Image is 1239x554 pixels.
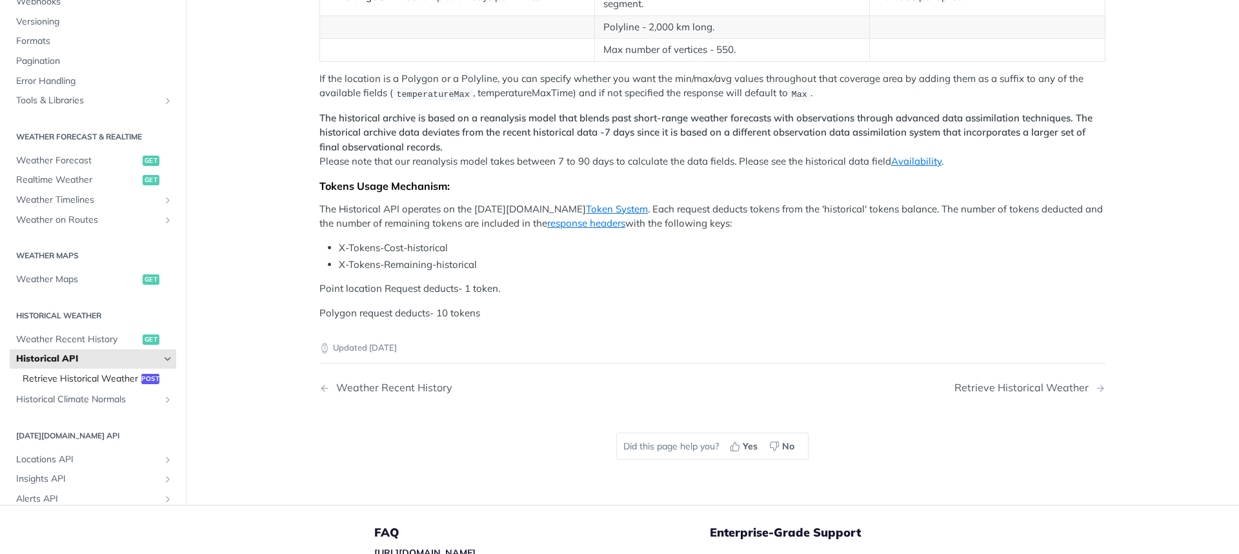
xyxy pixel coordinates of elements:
button: Show subpages for Locations API [163,455,173,465]
p: Updated [DATE] [319,342,1105,354]
a: Formats [10,32,176,52]
h5: FAQ [374,525,710,540]
li: X-Tokens-Remaining-historical [339,258,1105,272]
p: Please note that our reanalysis model takes between 7 to 90 days to calculate the data fields. Pl... [319,111,1105,169]
span: Insights API [16,473,159,486]
span: temperatureMax [396,89,469,99]
a: Next Page: Retrieve Historical Weather [954,382,1105,394]
button: Show subpages for Tools & Libraries [163,96,173,106]
div: Did this page help you? [616,433,809,460]
a: Weather Recent Historyget [10,330,176,349]
span: post [141,374,159,384]
p: The Historical API operates on the [DATE][DOMAIN_NAME] . Each request deducts tokens from the 'hi... [319,202,1105,231]
a: Error Handling [10,72,176,91]
a: Historical Climate NormalsShow subpages for Historical Climate Normals [10,390,176,409]
button: No [765,436,801,456]
span: get [143,156,159,166]
button: Show subpages for Insights API [163,475,173,485]
span: Alerts API [16,493,159,506]
a: Realtime Weatherget [10,171,176,190]
a: Weather TimelinesShow subpages for Weather Timelines [10,190,176,210]
span: Tools & Libraries [16,94,159,107]
a: response headers [547,217,625,229]
h2: [DATE][DOMAIN_NAME] API [10,430,176,442]
h2: Historical Weather [10,310,176,322]
span: Historical API [16,353,159,365]
a: Alerts APIShow subpages for Alerts API [10,489,176,509]
span: Versioning [16,15,173,28]
strong: The historical archive is based on a reanalysis model that blends past short-range weather foreca... [319,112,1093,153]
h2: Weather Maps [10,250,176,262]
a: Previous Page: Weather Recent History [319,382,656,394]
a: Weather Mapsget [10,270,176,289]
span: Weather Recent History [16,333,139,346]
a: Weather Forecastget [10,151,176,170]
span: Locations API [16,453,159,466]
a: Locations APIShow subpages for Locations API [10,450,176,469]
button: Hide subpages for Historical API [163,354,173,364]
a: Historical APIHide subpages for Historical API [10,349,176,369]
span: Weather Forecast [16,154,139,167]
p: Point location Request deducts- 1 token. [319,282,1105,296]
nav: Pagination Controls [319,369,1105,407]
a: Weather on RoutesShow subpages for Weather on Routes [10,210,176,230]
span: Error Handling [16,75,173,88]
p: If the location is a Polygon or a Polyline, you can specify whether you want the min/max/avg valu... [319,72,1105,101]
button: Show subpages for Historical Climate Normals [163,395,173,405]
a: Availability [891,155,942,167]
span: No [782,440,794,453]
span: Yes [743,440,758,453]
a: Tools & LibrariesShow subpages for Tools & Libraries [10,91,176,110]
span: Max [792,89,807,99]
button: Show subpages for Weather Timelines [163,195,173,205]
p: Polygon request deducts- 10 tokens [319,306,1105,321]
span: get [143,176,159,186]
li: X-Tokens-Cost-historical [339,241,1105,256]
a: Insights APIShow subpages for Insights API [10,470,176,489]
span: Pagination [16,55,173,68]
button: Show subpages for Alerts API [163,494,173,504]
span: Weather Maps [16,273,139,286]
a: Versioning [10,12,176,32]
span: Weather Timelines [16,194,159,207]
td: Polyline - 2,000 km long. [594,15,869,39]
span: Weather on Routes [16,214,159,227]
span: Retrieve Historical Weather [23,373,138,385]
button: Yes [725,436,765,456]
span: get [143,334,159,345]
span: get [143,274,159,285]
a: Pagination [10,52,176,71]
div: Weather Recent History [330,382,452,394]
span: Formats [16,36,173,48]
div: Tokens Usage Mechanism: [319,180,1105,192]
h5: Enterprise-Grade Support [710,525,1012,540]
td: Max number of vertices - 550. [594,39,869,62]
button: Show subpages for Weather on Routes [163,215,173,225]
h2: Weather Forecast & realtime [10,131,176,143]
span: Historical Climate Normals [16,393,159,406]
span: Realtime Weather [16,174,139,187]
a: Retrieve Historical Weatherpost [16,369,176,389]
a: Token System [586,203,648,215]
div: Retrieve Historical Weather [954,382,1095,394]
